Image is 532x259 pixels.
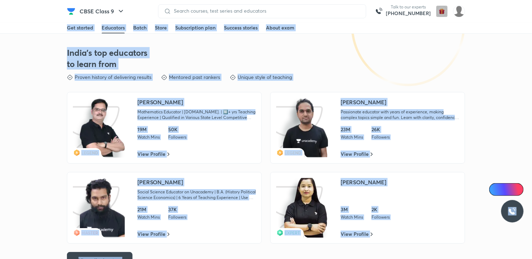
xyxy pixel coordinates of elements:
a: Educators [102,22,125,33]
a: View Profile [341,231,373,238]
span: View Profile [341,151,369,158]
img: icon [73,98,125,158]
div: 26K [371,126,390,133]
div: Batch [133,24,146,31]
input: Search courses, test series and educators [171,8,360,14]
span: View Profile [137,231,165,238]
div: Educators [102,24,125,31]
a: Get started [67,22,93,33]
div: [PERSON_NAME] [137,178,183,186]
div: Followers [168,214,186,220]
div: Followers [168,134,186,140]
div: Mathematics Educator | [DOMAIN_NAME]. | 🔟+ yrs Teaching Experience | Qualified in Various State L... [137,109,256,120]
span: LEGEND [285,150,301,155]
img: icon [276,178,328,238]
img: ttu [508,207,517,215]
img: class [283,98,328,158]
p: Talk to our experts [386,4,431,10]
div: [PERSON_NAME] [137,98,183,106]
span: LEGEND [81,150,98,155]
div: Watch Mins [137,214,160,220]
div: 21M [137,206,160,213]
div: Subscription plan [175,24,216,31]
a: Store [155,22,167,33]
img: avatar [436,6,448,17]
a: View Profile [137,231,170,238]
a: iconclassMASTER[PERSON_NAME]Social Science Educator on Unacademy | B.A. (History Political Scienc... [67,172,262,244]
img: class [80,98,125,158]
img: class [80,178,125,238]
p: Proven history of delivering results [75,74,151,81]
a: iconclassLEGEND[PERSON_NAME]Passionate educator with years of experience, making complex topics s... [270,92,465,164]
img: Company Logo [67,7,75,15]
div: Watch Mins [341,134,363,140]
a: Batch [133,22,146,33]
p: Unique style of teaching [238,74,292,81]
a: iconclassLEGEND[PERSON_NAME]Mathematics Educator | [DOMAIN_NAME]. | 🔟+ yrs Teaching Experience | ... [67,92,262,164]
div: 50K [168,126,186,133]
div: Followers [371,214,390,220]
span: EXPERT [285,230,300,235]
p: Mentored past rankers [169,74,220,81]
img: icon [276,98,328,158]
h3: India's top educators to learn from [67,47,148,69]
span: View Profile [137,151,165,158]
img: class [283,178,328,238]
div: About exam [266,24,294,31]
a: Ai Doubts [489,183,524,196]
div: [PERSON_NAME] [341,98,386,106]
div: 37K [168,206,186,213]
img: call-us [372,4,386,18]
div: 2K [371,206,390,213]
img: Manan [453,5,465,17]
div: Store [155,24,167,31]
div: Success stories [224,24,258,31]
a: View Profile [341,151,373,158]
div: [PERSON_NAME] [341,178,386,186]
div: Watch Mins [341,214,363,220]
div: Passionate educator with years of experience, making complex topics simple and fun. Learn with cl... [341,109,459,120]
a: Success stories [224,22,258,33]
span: MASTER [81,230,98,235]
span: View Profile [341,231,369,238]
div: Watch Mins [137,134,160,140]
img: Icon [493,187,499,192]
a: [PHONE_NUMBER] [386,10,431,17]
button: CBSE Class 9 [75,4,129,18]
div: 3M [341,206,363,213]
div: 19M [137,126,160,133]
a: About exam [266,22,294,33]
div: Social Science Educator on Unacademy | B.A. (History Political Science Economics) | 6 Years of Te... [137,189,256,200]
div: 23M [341,126,363,133]
a: Subscription plan [175,22,216,33]
a: View Profile [137,151,170,158]
div: Followers [371,134,390,140]
div: Get started [67,24,93,31]
img: icon [73,178,125,238]
a: iconclassEXPERT[PERSON_NAME]3MWatch Mins2KFollowersView Profile [270,172,465,244]
span: Ai Doubts [501,187,519,192]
